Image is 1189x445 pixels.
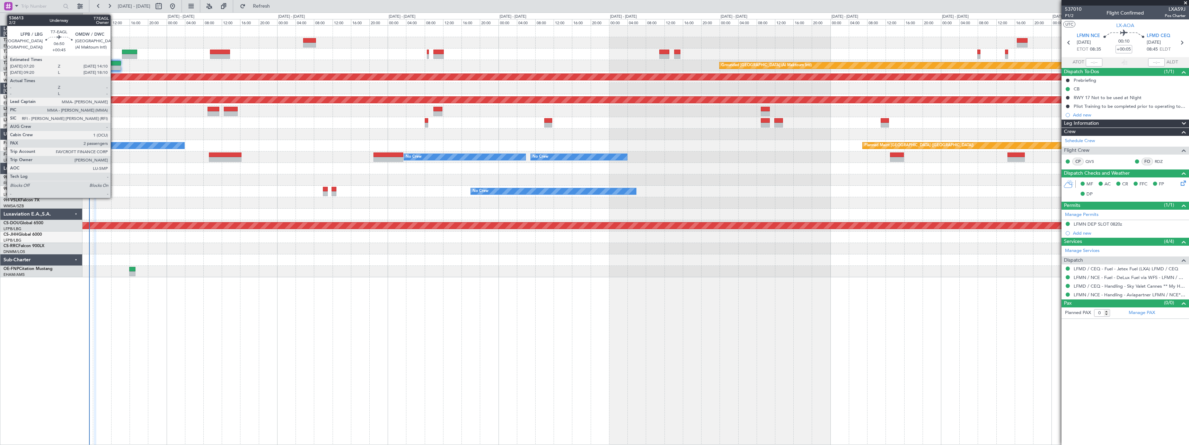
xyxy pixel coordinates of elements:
a: F-HECDFalcon 7X [3,152,38,157]
div: [DATE] - [DATE] [610,14,637,20]
a: Schedule Crew [1065,138,1095,145]
span: Dispatch [1064,256,1083,264]
div: 12:00 [333,19,351,25]
a: Manage Services [1065,247,1100,254]
div: [DATE] - [DATE] [389,14,415,20]
a: T7-EMIHawker 900XP [3,50,46,54]
span: F-HECD [3,152,19,157]
span: LFMN NCE [1077,33,1100,40]
span: CR [1122,181,1128,188]
span: 537010 [1065,6,1082,13]
div: [DATE] - [DATE] [500,14,526,20]
a: EDLW/DTM [3,101,24,106]
span: [DATE] - [DATE] [118,3,150,9]
a: LFPB/LBG [3,158,21,163]
span: 08:35 [1090,46,1101,53]
div: 12:00 [775,19,793,25]
span: Flight Crew [1064,147,1090,155]
div: [DATE] - [DATE] [168,14,194,20]
div: Flight Confirmed [1107,9,1144,17]
div: 08:00 [203,19,222,25]
a: LFPB/LBG [3,226,21,232]
div: 08:00 [978,19,996,25]
label: Planned PAX [1065,309,1091,316]
a: OE-FNPCitation Mustang [3,267,53,271]
span: CS-RRC [3,244,18,248]
div: FO [1142,158,1153,165]
span: LFMD CEQ [1147,33,1170,40]
div: 20:00 [259,19,277,25]
span: LX-INB [3,107,17,111]
a: LFMN/NCE [3,55,24,60]
span: 08:45 [1147,46,1158,53]
div: 12:00 [886,19,904,25]
span: T7-EMI [3,50,17,54]
span: 9H-VSLK [3,198,20,202]
div: 00:00 [167,19,185,25]
div: Grounded [GEOGRAPHIC_DATA] (Al Maktoum Intl) [721,60,812,71]
a: 9H-VSLKFalcon 7X [3,198,39,202]
div: 04:00 [849,19,867,25]
div: 08:00 [314,19,332,25]
span: FFC [1139,181,1147,188]
div: 20:00 [812,19,830,25]
div: Planned Maint [GEOGRAPHIC_DATA] [104,49,170,59]
div: 16:00 [461,19,480,25]
div: 16:00 [240,19,258,25]
span: CS-DOU [3,221,20,225]
a: CS-JHHGlobal 6000 [3,233,42,237]
div: 04:00 [959,19,978,25]
div: 12:00 [996,19,1015,25]
div: 20:00 [369,19,388,25]
div: 04:00 [296,19,314,25]
span: MF [1086,181,1093,188]
div: 00:00 [499,19,517,25]
a: T7-DYNChallenger 604 [3,38,49,42]
span: (0/0) [1164,299,1174,306]
div: 08:00 [93,19,111,25]
div: 16:00 [572,19,590,25]
a: T7-EAGLFalcon 8X [3,61,39,65]
div: 08:00 [535,19,554,25]
a: LX-INBFalcon 900EX EASy II [3,107,58,111]
div: 20:00 [480,19,498,25]
span: Pax [1064,299,1072,307]
span: T7-PJ29 [3,72,19,77]
a: QVS [1085,158,1101,165]
div: 08:00 [425,19,443,25]
div: CP [1072,158,1084,165]
div: 20:00 [701,19,720,25]
a: T7-PJ29Falcon 7X [3,72,38,77]
span: T7-EAGL [3,61,20,65]
div: 16:00 [1015,19,1033,25]
div: [DATE] - [DATE] [1053,14,1079,20]
a: EVRA/RIX [3,43,21,49]
div: [DATE] - [DATE] [721,14,747,20]
span: All Aircraft [18,17,73,21]
a: WMSA/SZB [3,78,24,83]
span: ALDT [1166,59,1178,66]
a: [PERSON_NAME]/QSA [3,123,44,129]
span: Refresh [247,4,276,9]
span: 00:10 [1118,38,1129,45]
span: LX-AOA [1116,22,1134,29]
span: 9H-LPZ [3,187,17,191]
div: 04:00 [74,19,93,25]
a: LX-GBHFalcon 7X [3,95,38,99]
span: OE-FNP [3,267,19,271]
div: 12:00 [111,19,130,25]
div: [DATE] - [DATE] [84,14,111,20]
span: ETOT [1077,46,1088,53]
div: 08:00 [757,19,775,25]
span: Permits [1064,202,1080,210]
div: CB [1074,86,1080,92]
div: 00:00 [388,19,406,25]
input: Trip Number [21,1,61,11]
div: 20:00 [923,19,941,25]
div: 16:00 [793,19,812,25]
span: [DATE] [1077,39,1091,46]
a: EDLW/DTM [3,112,24,117]
a: FCBB/BZV [3,181,22,186]
a: EHAM/AMS [3,272,25,277]
div: [DATE] - [DATE] [942,14,969,20]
